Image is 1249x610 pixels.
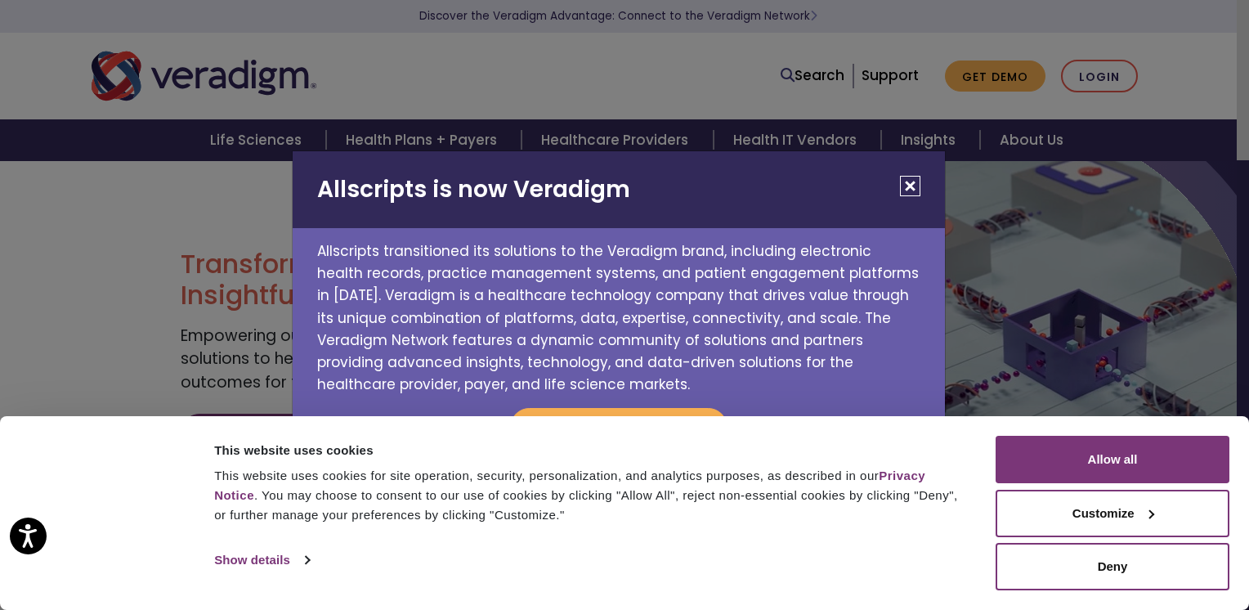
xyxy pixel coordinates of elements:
h2: Allscripts is now Veradigm [293,151,945,228]
div: This website uses cookies [214,441,959,460]
a: Show details [214,548,309,572]
button: Deny [996,543,1229,590]
button: Allow all [996,436,1229,483]
button: Close [900,176,920,196]
p: Allscripts transitioned its solutions to the Veradigm brand, including electronic health records,... [293,228,945,396]
div: This website uses cookies for site operation, security, personalization, and analytics purposes, ... [214,466,959,525]
button: Continue to Veradigm [510,408,727,446]
button: Customize [996,490,1229,537]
